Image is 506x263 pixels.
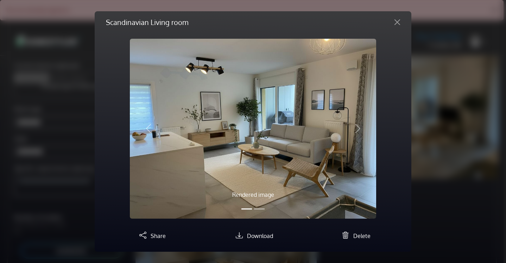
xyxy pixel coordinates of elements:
[233,232,273,239] a: Download
[106,17,188,27] h5: Scandinavian Living room
[247,232,273,239] span: Download
[353,232,371,239] span: Delete
[339,230,371,240] button: Delete
[137,232,166,239] a: Share
[389,17,406,28] button: Close
[167,190,339,199] p: Rendered image
[151,232,166,239] span: Share
[130,39,376,219] img: homestyler-20251015-1-5pcj3q.jpg
[254,205,265,213] button: Slide 2
[241,205,252,213] button: Slide 1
